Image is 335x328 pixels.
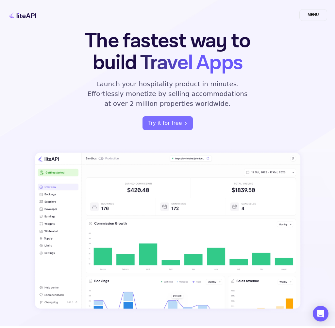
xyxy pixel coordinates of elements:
[30,148,305,313] img: dashboard illustration
[140,49,243,76] span: Travel Apps
[313,306,328,321] div: Open Intercom Messenger
[72,30,264,74] h1: The fastest way to build
[142,116,193,130] button: Try it for free
[85,79,250,108] p: Launch your hospitality product in minutes. Effortlessly monetize by selling accommodations at ov...
[299,9,327,21] span: MENU
[142,116,193,130] a: register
